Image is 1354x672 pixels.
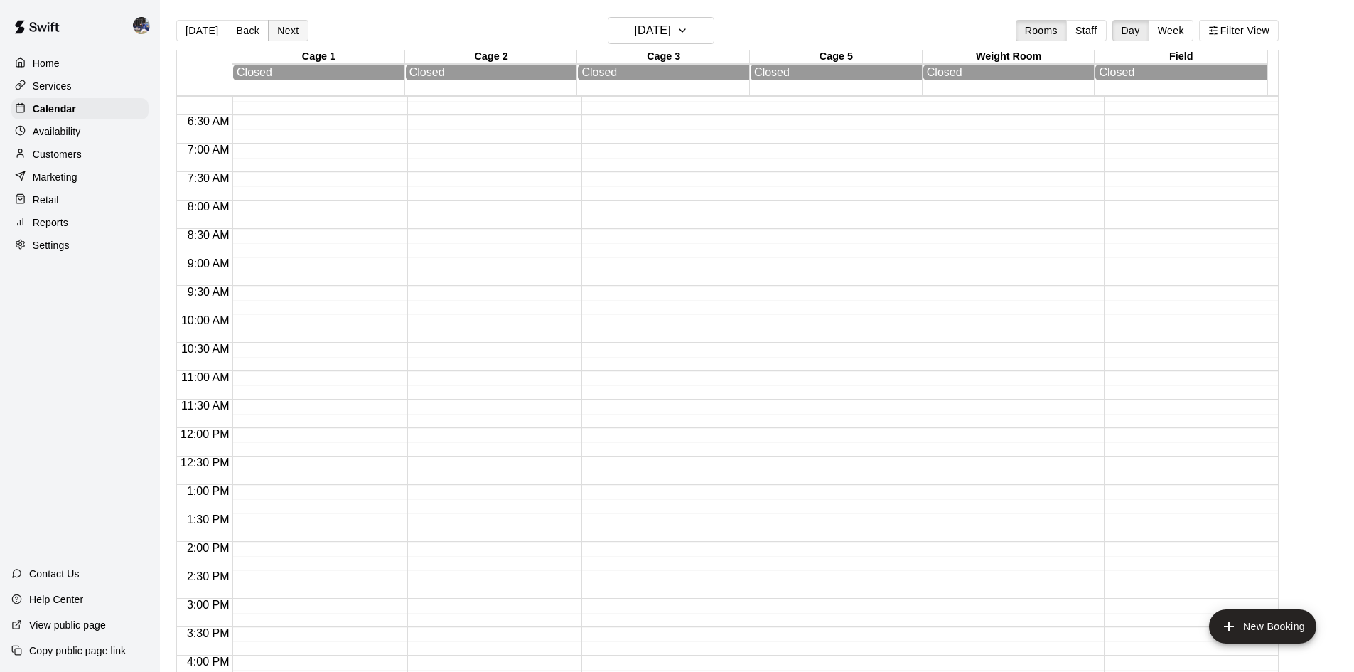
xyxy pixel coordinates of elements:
a: Calendar [11,98,149,119]
a: Customers [11,144,149,165]
span: 11:00 AM [178,371,233,383]
p: Retail [33,193,59,207]
a: Home [11,53,149,74]
span: 2:00 PM [183,542,233,554]
a: Availability [11,121,149,142]
p: Customers [33,147,82,161]
span: 7:30 AM [184,172,233,184]
p: Copy public page link [29,644,126,658]
button: Day [1112,20,1149,41]
a: Retail [11,189,149,210]
button: Rooms [1016,20,1067,41]
div: Closed [754,66,918,79]
span: 1:30 PM [183,513,233,526]
span: 10:30 AM [178,343,233,355]
p: Settings [33,238,70,252]
p: Availability [33,124,81,139]
span: 4:00 PM [183,656,233,668]
h6: [DATE] [635,21,671,41]
span: 1:00 PM [183,485,233,497]
span: 9:00 AM [184,257,233,270]
span: 12:00 PM [177,428,232,440]
p: View public page [29,618,106,632]
span: 9:30 AM [184,286,233,298]
span: 3:30 PM [183,627,233,639]
span: 7:00 AM [184,144,233,156]
p: Calendar [33,102,76,116]
div: Closed [581,66,746,79]
div: Cage 2 [405,50,578,64]
img: Kevin Chandler [133,17,150,34]
div: Cage 5 [750,50,923,64]
span: 2:30 PM [183,570,233,582]
button: add [1209,609,1316,644]
a: Marketing [11,166,149,188]
a: Settings [11,235,149,256]
div: Closed [237,66,401,79]
div: Weight Room [923,50,1095,64]
div: Field [1095,50,1267,64]
span: 8:30 AM [184,229,233,241]
span: 3:00 PM [183,599,233,611]
button: [DATE] [608,17,714,44]
div: Cage 3 [577,50,750,64]
button: [DATE] [176,20,227,41]
a: Services [11,75,149,97]
p: Reports [33,215,68,230]
span: 6:30 AM [184,115,233,127]
div: Closed [409,66,574,79]
span: 11:30 AM [178,400,233,412]
div: Closed [1099,66,1263,79]
button: Staff [1066,20,1107,41]
button: Week [1149,20,1193,41]
p: Help Center [29,592,83,607]
div: Cage 1 [232,50,405,64]
span: 12:30 PM [177,457,232,469]
button: Back [227,20,269,41]
p: Contact Us [29,567,80,581]
div: Kevin Chandler [130,11,160,40]
a: Reports [11,212,149,233]
button: Filter View [1199,20,1279,41]
p: Marketing [33,170,77,184]
div: Closed [927,66,1091,79]
p: Services [33,79,72,93]
span: 8:00 AM [184,201,233,213]
button: Next [268,20,308,41]
p: Home [33,56,60,70]
span: 10:00 AM [178,314,233,326]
